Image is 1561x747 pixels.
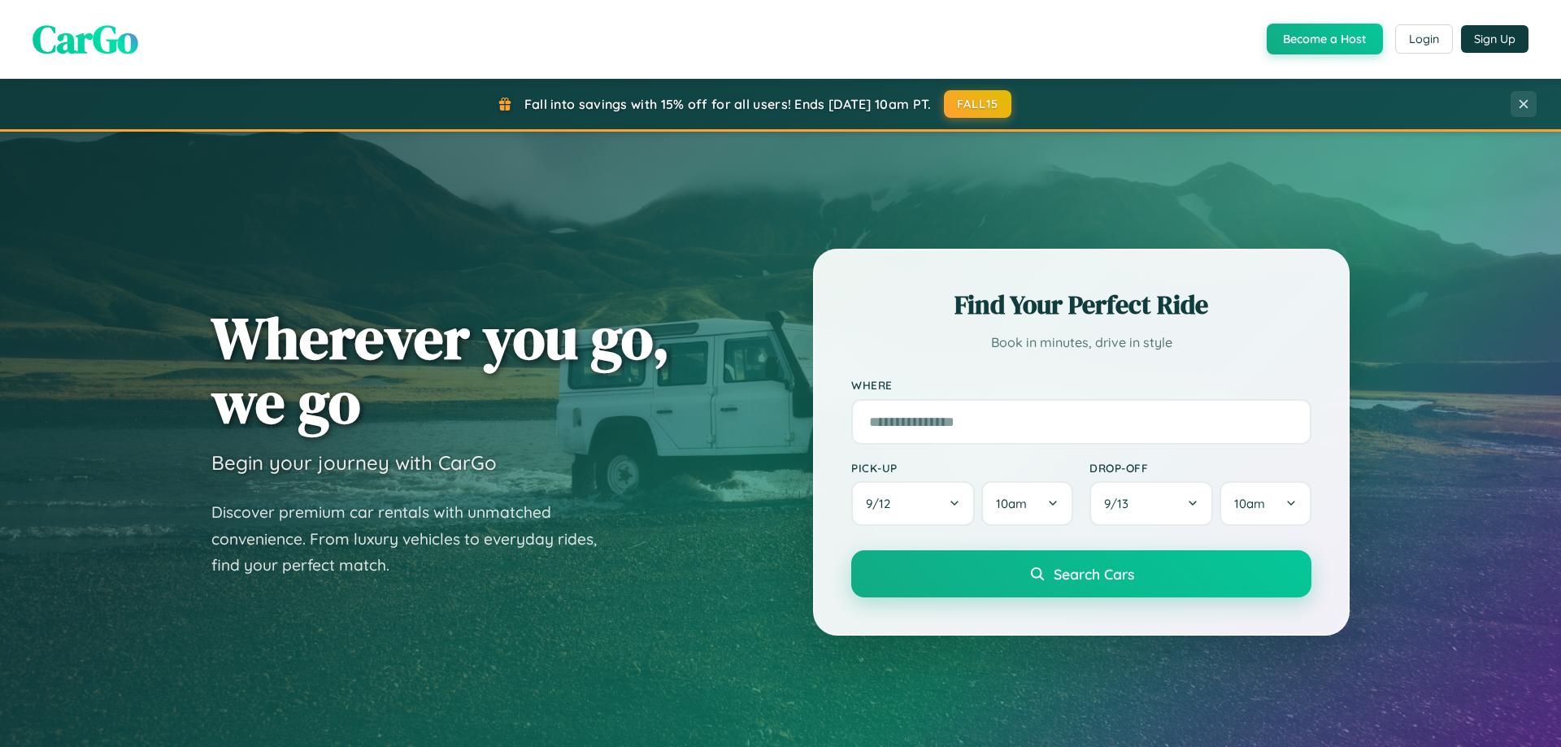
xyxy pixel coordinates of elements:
[33,12,138,66] span: CarGo
[944,90,1012,118] button: FALL15
[211,499,618,579] p: Discover premium car rentals with unmatched convenience. From luxury vehicles to everyday rides, ...
[524,96,932,112] span: Fall into savings with 15% off for all users! Ends [DATE] 10am PT.
[851,481,975,526] button: 9/12
[1461,25,1528,53] button: Sign Up
[996,496,1027,511] span: 10am
[211,450,497,475] h3: Begin your journey with CarGo
[851,461,1073,475] label: Pick-up
[1089,461,1311,475] label: Drop-off
[1089,481,1213,526] button: 9/13
[851,550,1311,597] button: Search Cars
[851,379,1311,393] label: Where
[211,306,670,434] h1: Wherever you go, we go
[1104,496,1137,511] span: 9 / 13
[851,331,1311,354] p: Book in minutes, drive in style
[981,481,1073,526] button: 10am
[1395,24,1453,54] button: Login
[851,287,1311,323] h2: Find Your Perfect Ride
[1054,565,1134,583] span: Search Cars
[1267,24,1383,54] button: Become a Host
[1234,496,1265,511] span: 10am
[866,496,898,511] span: 9 / 12
[1220,481,1311,526] button: 10am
